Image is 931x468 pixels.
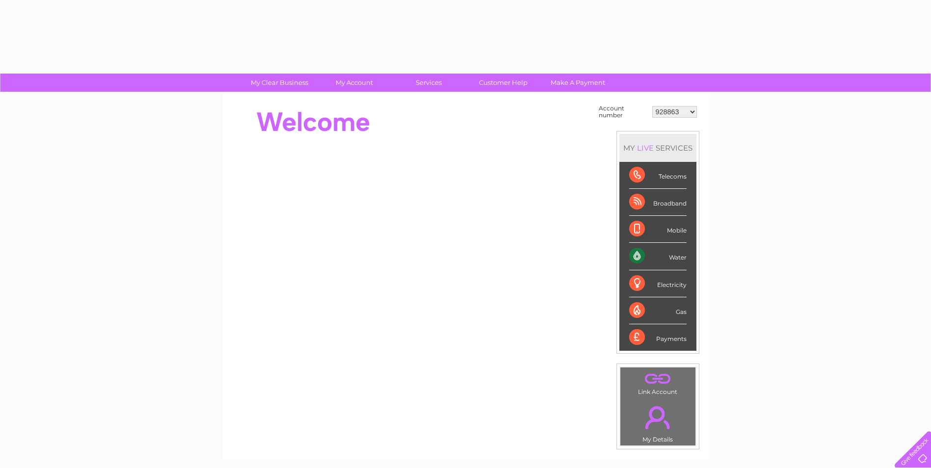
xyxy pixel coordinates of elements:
td: My Details [620,398,696,446]
div: Telecoms [629,162,687,189]
div: Mobile [629,216,687,243]
div: Payments [629,324,687,351]
a: My Clear Business [239,74,320,92]
a: My Account [314,74,395,92]
a: Customer Help [463,74,544,92]
div: Gas [629,297,687,324]
div: Water [629,243,687,270]
a: . [623,400,693,435]
div: Broadband [629,189,687,216]
td: Link Account [620,367,696,398]
a: Make A Payment [537,74,618,92]
div: LIVE [635,143,656,153]
td: Account number [596,103,650,121]
div: MY SERVICES [619,134,696,162]
a: Services [388,74,469,92]
a: . [623,370,693,387]
div: Electricity [629,270,687,297]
